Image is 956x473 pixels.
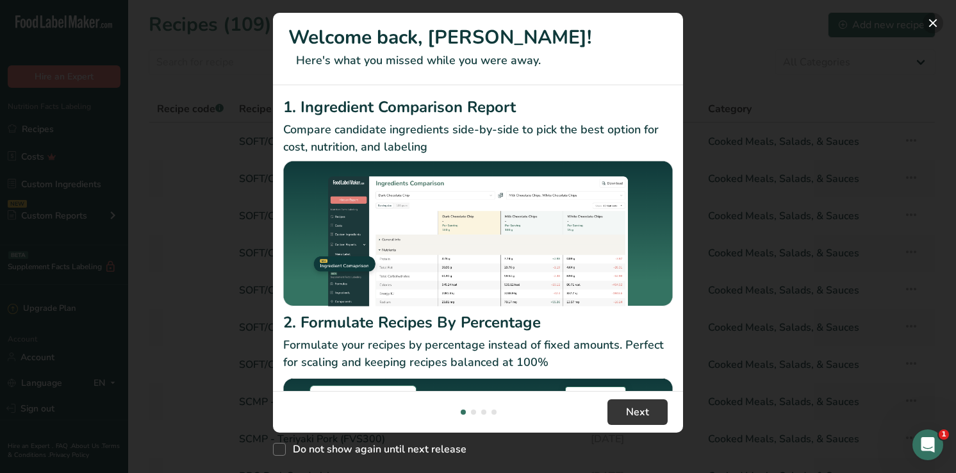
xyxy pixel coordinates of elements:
h2: 2. Formulate Recipes By Percentage [283,311,673,334]
span: 1 [939,429,949,440]
p: Here's what you missed while you were away. [288,52,668,69]
span: Do not show again until next release [286,443,466,456]
iframe: Intercom live chat [912,429,943,460]
h1: Welcome back, [PERSON_NAME]! [288,23,668,52]
img: Ingredient Comparison Report [283,161,673,306]
button: Next [607,399,668,425]
p: Compare candidate ingredients side-by-side to pick the best option for cost, nutrition, and labeling [283,121,673,156]
span: Next [626,404,649,420]
p: Formulate your recipes by percentage instead of fixed amounts. Perfect for scaling and keeping re... [283,336,673,371]
h2: 1. Ingredient Comparison Report [283,95,673,119]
